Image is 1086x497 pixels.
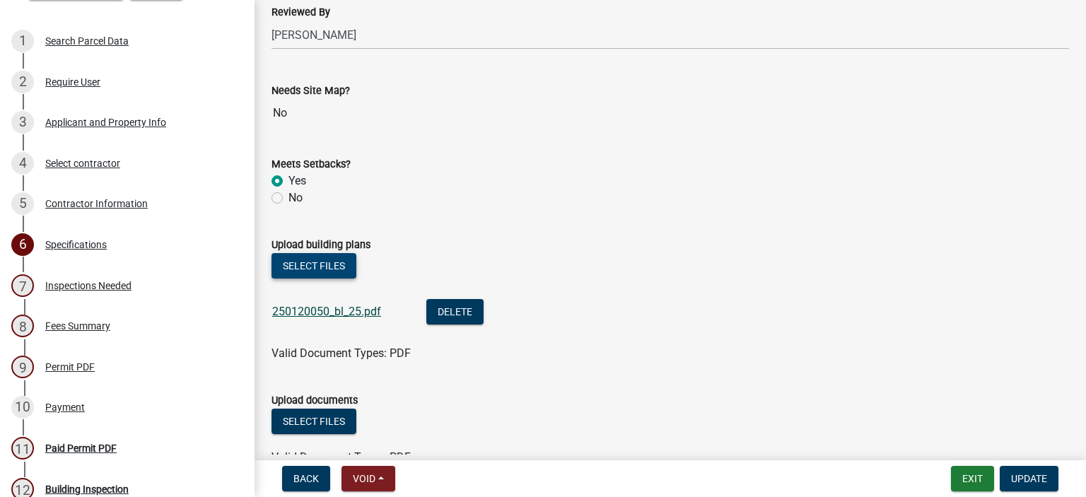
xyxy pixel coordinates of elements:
button: Select files [271,253,356,279]
div: Paid Permit PDF [45,443,117,453]
label: Meets Setbacks? [271,160,351,170]
div: 2 [11,71,34,93]
span: Void [353,473,375,484]
div: Select contractor [45,158,120,168]
button: Update [1000,466,1058,491]
label: Reviewed By [271,8,330,18]
div: Payment [45,402,85,412]
span: Valid Document Types: PDF [271,346,411,360]
div: 5 [11,192,34,215]
label: Upload building plans [271,240,370,250]
label: Yes [288,173,306,189]
div: 4 [11,152,34,175]
div: 10 [11,396,34,419]
label: Upload documents [271,396,358,406]
div: Specifications [45,240,107,250]
div: Fees Summary [45,321,110,331]
div: Contractor Information [45,199,148,209]
wm-modal-confirm: Delete Document [426,306,484,320]
div: Search Parcel Data [45,36,129,46]
div: 3 [11,111,34,134]
button: Delete [426,299,484,324]
div: Require User [45,77,100,87]
span: Update [1011,473,1047,484]
div: 7 [11,274,34,297]
div: 8 [11,315,34,337]
div: 6 [11,233,34,256]
span: Valid Document Types: PDF [271,450,411,464]
div: Applicant and Property Info [45,117,166,127]
div: Permit PDF [45,362,95,372]
span: Back [293,473,319,484]
button: Exit [951,466,994,491]
button: Select files [271,409,356,434]
button: Back [282,466,330,491]
div: 1 [11,30,34,52]
div: 9 [11,356,34,378]
label: Needs Site Map? [271,86,350,96]
div: Inspections Needed [45,281,132,291]
label: No [288,189,303,206]
div: 11 [11,437,34,460]
div: Building Inspection [45,484,129,494]
button: Void [341,466,395,491]
a: 250120050_bl_25.pdf [272,305,381,318]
